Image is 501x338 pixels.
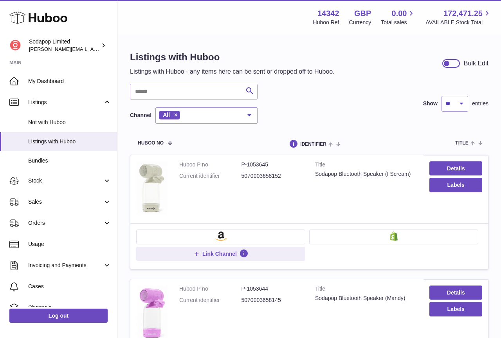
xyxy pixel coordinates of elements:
span: Sales [28,198,103,206]
a: 172,471.25 AVAILABLE Stock Total [425,8,492,26]
span: Huboo no [138,141,164,146]
a: Details [429,161,482,175]
span: Bundles [28,157,111,164]
dt: Huboo P no [179,161,241,168]
span: [PERSON_NAME][EMAIL_ADDRESS][DOMAIN_NAME] [29,46,157,52]
div: Currency [349,19,371,26]
span: Cases [28,283,111,290]
dd: P-1053645 [241,161,304,168]
strong: Title [315,161,418,170]
dt: Current identifier [179,296,241,304]
dd: P-1053644 [241,285,304,293]
strong: GBP [354,8,371,19]
img: david@sodapop-audio.co.uk [9,40,21,51]
label: Show [423,100,438,107]
span: Orders [28,219,103,227]
img: amazon-small.png [215,231,227,241]
a: Details [429,286,482,300]
a: Log out [9,309,108,323]
button: Labels [429,302,482,316]
div: Sodapop Bluetooth Speaker (I Scream) [315,170,418,178]
span: Total sales [381,19,416,26]
strong: 14342 [317,8,339,19]
label: Channel [130,112,151,119]
strong: Title [315,285,418,295]
span: Invoicing and Payments [28,262,103,269]
span: Not with Huboo [28,119,111,126]
dt: Huboo P no [179,285,241,293]
dt: Current identifier [179,172,241,180]
div: Sodapop Bluetooth Speaker (Mandy) [315,295,418,302]
h1: Listings with Huboo [130,51,335,63]
div: Bulk Edit [464,59,488,68]
p: Listings with Huboo - any items here can be sent or dropped off to Huboo. [130,67,335,76]
span: My Dashboard [28,78,111,85]
span: 172,471.25 [443,8,483,19]
dd: 5070003658145 [241,296,304,304]
span: entries [472,100,488,107]
span: Listings with Huboo [28,138,111,145]
dd: 5070003658152 [241,172,304,180]
span: Usage [28,240,111,248]
span: title [455,141,468,146]
span: All [163,112,170,118]
span: identifier [300,142,326,147]
div: Sodapop Limited [29,38,99,53]
span: Channels [28,304,111,311]
button: Link Channel [136,247,305,261]
span: 0.00 [392,8,407,19]
span: AVAILABLE Stock Total [425,19,492,26]
span: Link Channel [202,250,237,257]
span: Stock [28,177,103,184]
div: Huboo Ref [313,19,339,26]
img: Sodapop Bluetooth Speaker (I Scream) [136,161,168,215]
button: Labels [429,178,482,192]
span: Listings [28,99,103,106]
img: shopify-small.png [390,231,398,241]
a: 0.00 Total sales [381,8,416,26]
